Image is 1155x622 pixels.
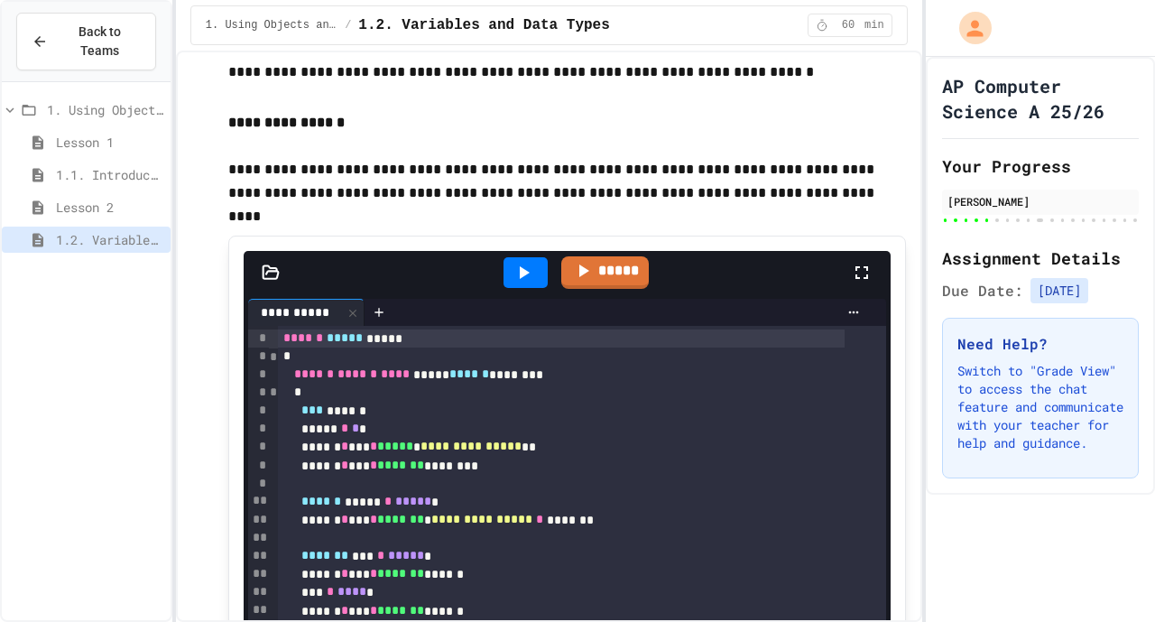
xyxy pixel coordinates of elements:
h2: Assignment Details [942,246,1139,271]
span: Back to Teams [59,23,141,60]
span: 1.2. Variables and Data Types [358,14,609,36]
button: Back to Teams [16,13,156,70]
p: Switch to "Grade View" to access the chat feature and communicate with your teacher for help and ... [957,362,1123,452]
span: [DATE] [1030,278,1088,303]
div: My Account [940,7,996,49]
div: [PERSON_NAME] [947,193,1133,209]
span: 1. Using Objects and Methods [47,100,163,119]
span: 1.1. Introduction to Algorithms, Programming, and Compilers [56,165,163,184]
h2: Your Progress [942,153,1139,179]
span: Due Date: [942,280,1023,302]
span: / [345,18,351,32]
span: Lesson 1 [56,133,163,152]
h3: Need Help? [957,333,1123,355]
span: min [864,18,884,32]
span: 60 [834,18,863,32]
span: Lesson 2 [56,198,163,217]
h1: AP Computer Science A 25/26 [942,73,1139,124]
span: 1. Using Objects and Methods [206,18,337,32]
span: 1.2. Variables and Data Types [56,230,163,249]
